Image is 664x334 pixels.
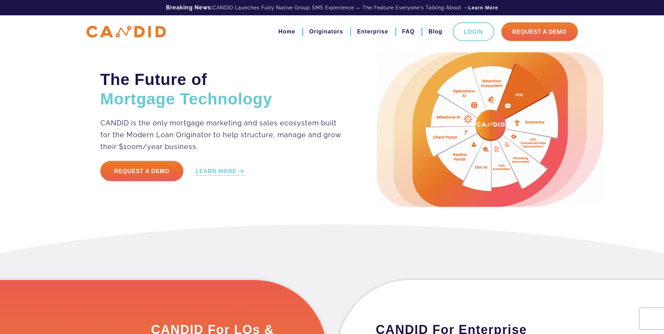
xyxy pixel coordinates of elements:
[86,26,166,38] img: CANDID APP
[377,52,603,207] img: Candid Hero Image
[453,22,494,41] a: Login
[100,161,184,181] a: Request a Demo
[100,70,342,109] h2: The Future of
[309,26,343,38] a: Originators
[278,26,295,38] a: Home
[468,4,498,11] a: Learn More
[100,90,273,108] span: Mortgage Technology
[428,26,442,38] a: Blog
[100,117,342,153] p: CANDID is the only mortgage marketing and sales ecosystem built for the Modern Loan Originator to...
[196,168,245,176] a: LEARN MORE
[402,26,415,38] a: FAQ
[357,26,388,38] a: Enterprise
[501,22,578,41] a: Request A Demo
[166,4,213,11] b: Breaking News:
